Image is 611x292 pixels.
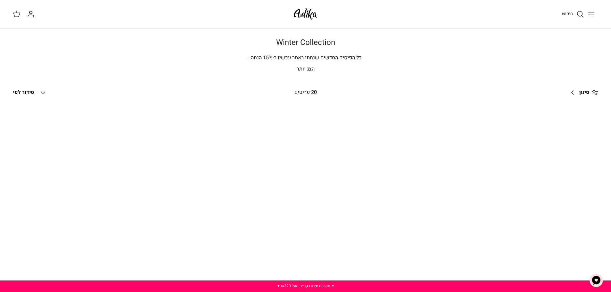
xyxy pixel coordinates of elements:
a: חיפוש [562,10,584,18]
a: החשבון שלי [27,10,37,18]
span: סידור לפי [13,88,34,96]
span: חיפוש [562,11,573,17]
span: כל הפיסים החדשים שנחתו באתר עכשיו ב- [273,54,362,62]
button: Toggle menu [584,7,598,21]
a: ✦ משלוח חינם בקנייה מעל ₪220 ✦ [277,283,335,289]
img: Adika IL [292,6,319,21]
h1: Winter Collection [81,38,530,47]
span: 15 [263,54,269,62]
span: % הנחה. [246,54,273,62]
a: סינון [566,85,598,100]
span: סינון [579,88,589,97]
button: צ'אט [587,271,606,290]
p: הצג יותר [81,65,530,73]
button: סידור לפי [13,86,47,100]
div: 20 פריטים [238,88,373,97]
